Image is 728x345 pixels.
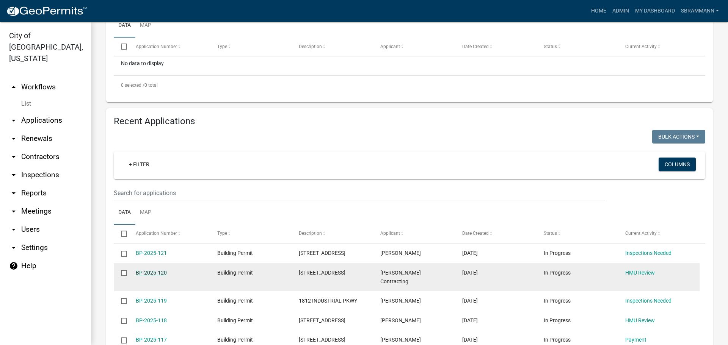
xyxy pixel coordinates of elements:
i: arrow_drop_up [9,83,18,92]
span: Current Activity [625,44,657,49]
h4: Recent Applications [114,116,705,127]
span: Application Number [136,44,177,49]
span: 10/06/2025 [462,337,478,343]
datatable-header-cell: Type [210,37,292,56]
span: In Progress [544,250,571,256]
a: + Filter [123,158,155,171]
span: Status [544,231,557,236]
a: Inspections Needed [625,298,672,304]
span: Current Activity [625,231,657,236]
span: Baxter Contracting [380,270,421,284]
datatable-header-cell: Select [114,37,128,56]
span: 10/14/2025 [462,250,478,256]
span: In Progress [544,317,571,323]
span: 1313 COLLEGE BLVD [299,270,345,276]
a: Admin [609,4,632,18]
span: Natalia Ewing [380,317,421,323]
a: BP-2025-119 [136,298,167,304]
span: Applicant [380,44,400,49]
a: SBrammann [678,4,722,18]
span: In Progress [544,298,571,304]
span: 0 selected / [121,83,144,88]
button: Bulk Actions [652,130,705,144]
a: Inspections Needed [625,250,672,256]
span: Michael Schmidt [380,250,421,256]
span: 10/09/2025 [462,298,478,304]
datatable-header-cell: Type [210,225,292,243]
span: Type [217,44,227,49]
a: Map [135,201,156,225]
a: HMU Review [625,317,655,323]
datatable-header-cell: Date Created [455,37,536,56]
datatable-header-cell: Application Number [128,225,210,243]
a: HMU Review [625,270,655,276]
input: Search for applications [114,185,605,201]
datatable-header-cell: Description [292,225,373,243]
a: BP-2025-121 [136,250,167,256]
datatable-header-cell: Description [292,37,373,56]
datatable-header-cell: Current Activity [618,225,700,243]
i: arrow_drop_down [9,170,18,180]
i: arrow_drop_down [9,152,18,161]
span: Building Permit [217,298,253,304]
i: arrow_drop_down [9,134,18,143]
datatable-header-cell: Date Created [455,225,536,243]
span: Applicant [380,231,400,236]
i: arrow_drop_down [9,225,18,234]
i: arrow_drop_down [9,189,18,198]
a: My Dashboard [632,4,678,18]
span: Application Number [136,231,177,236]
span: Building Permit [217,250,253,256]
span: Date Created [462,231,489,236]
i: arrow_drop_down [9,243,18,252]
a: BP-2025-120 [136,270,167,276]
span: Description [299,44,322,49]
span: Building Permit [217,317,253,323]
a: Data [114,201,135,225]
span: 614 MARKET ST [299,337,345,343]
span: Building Permit [217,270,253,276]
a: BP-2025-117 [136,337,167,343]
i: arrow_drop_down [9,207,18,216]
span: Description [299,231,322,236]
datatable-header-cell: Applicant [373,37,455,56]
datatable-header-cell: Current Activity [618,37,700,56]
button: Columns [659,158,696,171]
span: Matthew Stites [380,298,421,304]
datatable-header-cell: Applicant [373,225,455,243]
a: Payment [625,337,646,343]
span: In Progress [544,337,571,343]
a: Map [135,14,156,38]
div: No data to display [114,56,705,75]
datatable-header-cell: Application Number [128,37,210,56]
span: Type [217,231,227,236]
span: 1812 INDUSTRIAL PKWY [299,298,357,304]
span: 807 WILLOW ST [299,317,345,323]
span: 1314 VICTORIA ST [299,250,345,256]
datatable-header-cell: Status [537,37,618,56]
span: Date Created [462,44,489,49]
a: Home [588,4,609,18]
i: help [9,261,18,270]
span: 10/09/2025 [462,317,478,323]
span: In Progress [544,270,571,276]
span: David Jones [380,337,421,343]
a: Data [114,14,135,38]
a: BP-2025-118 [136,317,167,323]
span: Building Permit [217,337,253,343]
span: Status [544,44,557,49]
datatable-header-cell: Select [114,225,128,243]
span: 10/14/2025 [462,270,478,276]
datatable-header-cell: Status [537,225,618,243]
div: 0 total [114,76,705,95]
i: arrow_drop_down [9,116,18,125]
